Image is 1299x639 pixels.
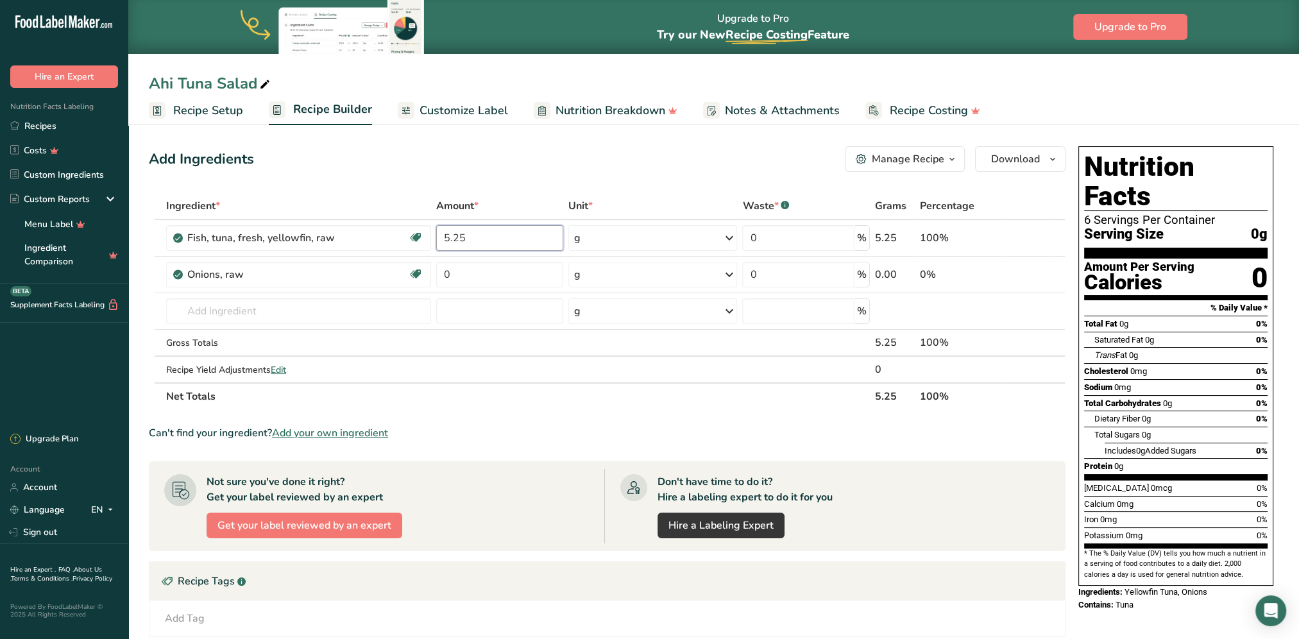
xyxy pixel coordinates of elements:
[11,574,72,583] a: Terms & Conditions .
[420,102,508,119] span: Customize Label
[187,230,348,246] div: Fish, tuna, fresh, yellowfin, raw
[1255,595,1286,626] div: Open Intercom Messenger
[436,198,479,214] span: Amount
[72,574,112,583] a: Privacy Policy
[1084,398,1161,408] span: Total Carbohydrates
[187,267,348,282] div: Onions, raw
[917,382,1007,409] th: 100%
[1084,549,1268,580] section: * The % Daily Value (DV) tells you how much a nutrient in a serving of food contributes to a dail...
[1151,483,1172,493] span: 0mcg
[166,363,431,377] div: Recipe Yield Adjustments
[658,513,785,538] a: Hire a Labeling Expert
[1084,261,1194,273] div: Amount Per Serving
[875,362,915,377] div: 0
[1251,226,1268,243] span: 0g
[1094,19,1166,35] span: Upgrade to Pro
[1100,515,1117,524] span: 0mg
[1145,335,1154,345] span: 0g
[1116,600,1133,609] span: Tuna
[166,336,431,350] div: Gross Totals
[1105,446,1196,456] span: Includes Added Sugars
[1084,152,1268,211] h1: Nutrition Facts
[1094,414,1140,423] span: Dietary Fiber
[1126,531,1142,540] span: 0mg
[1084,214,1268,226] div: 6 Servings Per Container
[1257,515,1268,524] span: 0%
[1078,600,1114,609] span: Contains:
[1256,446,1268,456] span: 0%
[574,267,581,282] div: g
[173,102,243,119] span: Recipe Setup
[1257,531,1268,540] span: 0%
[1256,398,1268,408] span: 0%
[217,518,391,533] span: Get your label reviewed by an expert
[568,198,593,214] span: Unit
[657,1,849,54] div: Upgrade to Pro
[269,95,372,126] a: Recipe Builder
[1084,319,1117,328] span: Total Fat
[658,474,833,505] div: Don't have time to do it? Hire a labeling expert to do it for you
[1084,515,1098,524] span: Iron
[1114,382,1131,392] span: 0mg
[10,192,90,206] div: Custom Reports
[1078,587,1123,597] span: Ingredients:
[207,513,402,538] button: Get your label reviewed by an expert
[10,65,118,88] button: Hire an Expert
[10,603,118,618] div: Powered By FoodLabelMaker © 2025 All Rights Reserved
[875,335,915,350] div: 5.25
[165,611,205,626] div: Add Tag
[845,146,965,172] button: Manage Recipe
[398,96,508,125] a: Customize Label
[726,27,808,42] span: Recipe Costing
[1142,430,1151,439] span: 0g
[872,382,918,409] th: 5.25
[149,562,1065,601] div: Recipe Tags
[166,298,431,324] input: Add Ingredient
[164,382,872,409] th: Net Totals
[865,96,980,125] a: Recipe Costing
[1142,414,1151,423] span: 0g
[10,565,102,583] a: About Us .
[58,565,74,574] a: FAQ .
[149,72,273,95] div: Ahi Tuna Salad
[574,230,581,246] div: g
[1117,499,1133,509] span: 0mg
[872,151,944,167] div: Manage Recipe
[920,198,974,214] span: Percentage
[1084,531,1124,540] span: Potassium
[1094,350,1116,360] i: Trans
[1084,226,1164,243] span: Serving Size
[556,102,665,119] span: Nutrition Breakdown
[1084,300,1268,316] section: % Daily Value *
[1257,499,1268,509] span: 0%
[920,335,1005,350] div: 100%
[1256,366,1268,376] span: 0%
[1125,587,1207,597] span: Yellowfin Tuna, Onions
[10,433,78,446] div: Upgrade Plan
[657,27,849,42] span: Try our New Feature
[1163,398,1172,408] span: 0g
[1084,382,1112,392] span: Sodium
[875,198,906,214] span: Grams
[149,149,254,170] div: Add Ingredients
[10,286,31,296] div: BETA
[725,102,840,119] span: Notes & Attachments
[890,102,968,119] span: Recipe Costing
[1256,414,1268,423] span: 0%
[293,101,372,118] span: Recipe Builder
[1256,335,1268,345] span: 0%
[742,198,789,214] div: Waste
[271,364,286,376] span: Edit
[1130,366,1147,376] span: 0mg
[1256,382,1268,392] span: 0%
[875,230,915,246] div: 5.25
[534,96,677,125] a: Nutrition Breakdown
[10,565,56,574] a: Hire an Expert .
[1136,446,1145,456] span: 0g
[1084,483,1149,493] span: [MEDICAL_DATA]
[975,146,1066,172] button: Download
[703,96,840,125] a: Notes & Attachments
[166,198,220,214] span: Ingredient
[272,425,388,441] span: Add your own ingredient
[1094,430,1140,439] span: Total Sugars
